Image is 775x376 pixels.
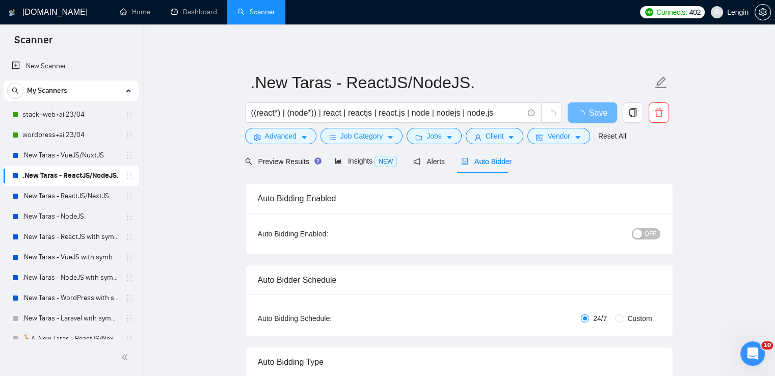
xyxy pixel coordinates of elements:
[536,133,543,141] span: idcard
[387,133,394,141] span: caret-down
[329,133,336,141] span: bars
[258,184,660,213] div: Auto Bidding Enabled
[125,172,133,180] span: holder
[340,130,383,142] span: Job Category
[125,212,133,221] span: holder
[507,133,515,141] span: caret-down
[486,130,504,142] span: Client
[528,110,535,116] span: info-circle
[574,133,581,141] span: caret-down
[649,108,669,117] span: delete
[568,102,617,123] button: Save
[415,133,422,141] span: folder
[125,274,133,282] span: holder
[237,8,275,16] a: searchScanner
[413,158,420,165] span: notification
[125,233,133,241] span: holder
[8,87,23,94] span: search
[461,158,468,165] span: robot
[245,158,252,165] span: search
[547,130,570,142] span: Vendor
[589,313,611,324] span: 24/7
[689,7,700,18] span: 402
[125,192,133,200] span: holder
[22,329,119,349] a: 🦒A .New Taras - ReactJS/NextJS usual 23/04
[755,4,771,20] button: setting
[649,102,669,123] button: delete
[474,133,482,141] span: user
[22,288,119,308] a: .New Taras - WordPress with symbols
[740,341,765,366] iframe: Intercom live chat
[258,313,392,324] div: Auto Bidding Schedule:
[313,156,323,166] div: Tooltip anchor
[466,128,524,144] button: userClientcaret-down
[121,352,131,362] span: double-left
[22,227,119,247] a: .New Taras - ReactJS with symbols
[245,128,316,144] button: settingAdvancedcaret-down
[656,7,687,18] span: Connects:
[254,133,261,141] span: setting
[623,313,656,324] span: Custom
[446,133,453,141] span: caret-down
[125,335,133,343] span: holder
[22,267,119,288] a: .New Taras - NodeJS with symbols
[761,341,773,350] span: 10
[577,110,589,118] span: loading
[22,247,119,267] a: .New Taras - VueJS with symbols
[245,157,318,166] span: Preview Results
[125,253,133,261] span: holder
[12,56,130,76] a: New Scanner
[301,133,308,141] span: caret-down
[755,8,771,16] a: setting
[413,157,445,166] span: Alerts
[375,156,397,167] span: NEW
[547,110,556,119] span: loading
[335,157,397,165] span: Insights
[125,131,133,139] span: holder
[251,70,652,95] input: Scanner name...
[6,33,61,54] span: Scanner
[22,166,119,186] a: .New Taras - ReactJS/NodeJS.
[22,206,119,227] a: .New Taras - NodeJS.
[22,186,119,206] a: .New Taras - ReactJS/NextJS.
[27,80,67,101] span: My Scanners
[265,130,297,142] span: Advanced
[125,314,133,323] span: holder
[461,157,512,166] span: Auto Bidder
[4,56,139,76] li: New Scanner
[645,8,653,16] img: upwork-logo.png
[9,5,16,21] img: logo
[589,106,607,119] span: Save
[623,108,643,117] span: copy
[22,104,119,125] a: stack+web+ai 23/04
[22,125,119,145] a: wordpress+ai 23/04
[426,130,442,142] span: Jobs
[713,9,720,16] span: user
[125,151,133,159] span: holder
[171,8,217,16] a: dashboardDashboard
[527,128,590,144] button: idcardVendorcaret-down
[22,308,119,329] a: .New Taras - Laravel with symbols
[755,8,770,16] span: setting
[120,8,150,16] a: homeHome
[645,228,657,239] span: OFF
[22,145,119,166] a: .New Taras - VueJS/NuxtJS
[598,130,626,142] a: Reset All
[251,106,523,119] input: Search Freelance Jobs...
[125,294,133,302] span: holder
[407,128,462,144] button: folderJobscaret-down
[258,228,392,239] div: Auto Bidding Enabled:
[654,76,667,89] span: edit
[335,157,342,165] span: area-chart
[258,265,660,294] div: Auto Bidder Schedule
[623,102,643,123] button: copy
[320,128,403,144] button: barsJob Categorycaret-down
[7,83,23,99] button: search
[125,111,133,119] span: holder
